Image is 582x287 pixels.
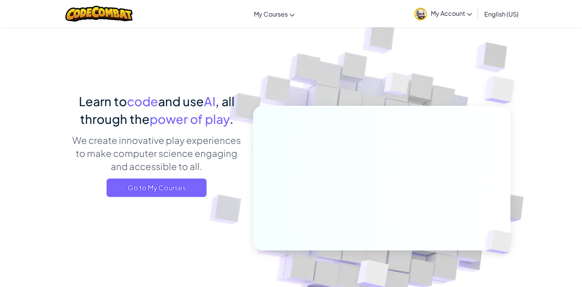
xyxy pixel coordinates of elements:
span: and use [158,93,204,109]
img: Overlap cubes [469,58,536,123]
span: My Courses [254,10,288,18]
span: My Account [431,9,472,17]
span: AI [204,93,215,109]
img: CodeCombat logo [65,6,133,22]
span: code [127,93,158,109]
a: My Account [410,2,476,26]
span: English (US) [484,10,519,18]
span: . [230,111,233,127]
a: My Courses [250,3,299,24]
span: power of play [150,111,230,127]
span: Learn to [79,93,127,109]
p: We create innovative play experiences to make computer science engaging and accessible to all. [72,133,242,173]
a: English (US) [480,3,522,24]
img: avatar [414,8,427,20]
a: Go to My Courses [107,179,207,197]
img: Overlap cubes [472,214,530,270]
img: Overlap cubes [369,57,425,115]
